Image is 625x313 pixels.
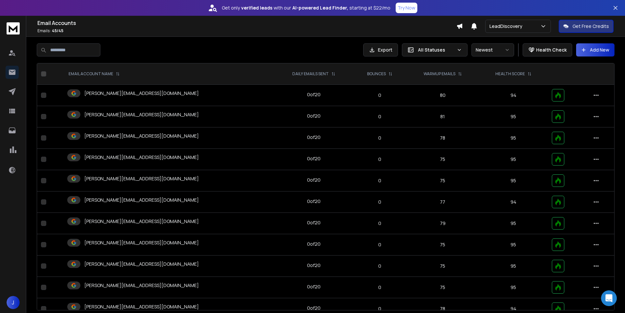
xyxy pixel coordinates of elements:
td: 75 [406,170,479,191]
td: 75 [406,256,479,277]
td: 95 [479,149,548,170]
p: 0 [357,305,403,312]
p: 0 [357,177,403,184]
p: Get only with our starting at $22/mo [222,5,390,11]
p: Emails : [37,28,456,34]
p: [PERSON_NAME][EMAIL_ADDRESS][DOMAIN_NAME] [84,218,199,225]
button: Newest [471,43,514,56]
p: 0 [357,135,403,141]
strong: verified leads [241,5,272,11]
p: [PERSON_NAME][EMAIL_ADDRESS][DOMAIN_NAME] [84,197,199,203]
button: J [7,296,20,309]
p: [PERSON_NAME][EMAIL_ADDRESS][DOMAIN_NAME] [84,154,199,161]
p: [PERSON_NAME][EMAIL_ADDRESS][DOMAIN_NAME] [84,111,199,118]
p: 0 [357,220,403,227]
td: 94 [479,191,548,213]
div: 0 of 20 [307,155,321,162]
div: 0 of 20 [307,177,321,183]
p: 0 [357,263,403,269]
p: HEALTH SCORE [495,71,525,77]
button: Health Check [523,43,572,56]
div: 0 of 20 [307,262,321,269]
p: LeadDiscovery [490,23,525,30]
button: Export [363,43,398,56]
div: 0 of 20 [307,198,321,205]
p: [PERSON_NAME][EMAIL_ADDRESS][DOMAIN_NAME] [84,133,199,139]
p: 0 [357,199,403,205]
p: 0 [357,241,403,248]
div: EMAIL ACCOUNT NAME [69,71,120,77]
p: 0 [357,92,403,99]
span: 45 / 45 [52,28,63,34]
p: [PERSON_NAME][EMAIL_ADDRESS][DOMAIN_NAME] [84,175,199,182]
td: 81 [406,106,479,127]
p: 0 [357,284,403,291]
td: 75 [406,234,479,256]
button: Try Now [396,3,417,13]
div: 0 of 20 [307,283,321,290]
td: 78 [406,127,479,149]
td: 77 [406,191,479,213]
h1: Email Accounts [37,19,456,27]
td: 95 [479,106,548,127]
td: 95 [479,277,548,298]
div: 0 of 20 [307,134,321,141]
p: Try Now [398,5,415,11]
td: 75 [406,277,479,298]
p: Get Free Credits [573,23,609,30]
p: 0 [357,113,403,120]
p: [PERSON_NAME][EMAIL_ADDRESS][DOMAIN_NAME] [84,239,199,246]
p: WARMUP EMAILS [424,71,455,77]
p: [PERSON_NAME][EMAIL_ADDRESS][DOMAIN_NAME] [84,261,199,267]
div: Open Intercom Messenger [601,290,617,306]
td: 80 [406,85,479,106]
td: 95 [479,256,548,277]
td: 79 [406,213,479,234]
td: 75 [406,149,479,170]
p: All Statuses [418,47,454,53]
img: logo [7,22,20,34]
div: 0 of 20 [307,219,321,226]
div: 0 of 20 [307,305,321,311]
p: [PERSON_NAME][EMAIL_ADDRESS][DOMAIN_NAME] [84,303,199,310]
strong: AI-powered Lead Finder, [292,5,348,11]
div: 0 of 20 [307,91,321,98]
button: Get Free Credits [559,20,614,33]
p: [PERSON_NAME][EMAIL_ADDRESS][DOMAIN_NAME] [84,90,199,97]
td: 95 [479,127,548,149]
p: DAILY EMAILS SENT [292,71,329,77]
td: 94 [479,85,548,106]
p: BOUNCES [367,71,386,77]
p: Health Check [536,47,567,53]
div: 0 of 20 [307,241,321,247]
button: Add New [576,43,615,56]
td: 95 [479,234,548,256]
p: [PERSON_NAME][EMAIL_ADDRESS][DOMAIN_NAME] [84,282,199,289]
td: 95 [479,170,548,191]
div: 0 of 20 [307,113,321,119]
p: 0 [357,156,403,163]
td: 95 [479,213,548,234]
